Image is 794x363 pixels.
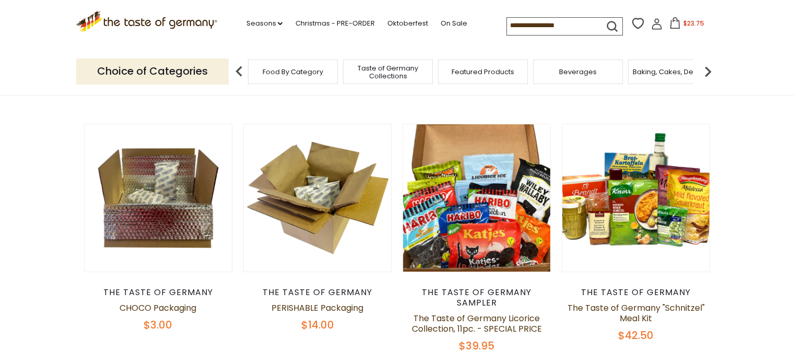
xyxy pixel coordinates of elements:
div: The Taste of Germany [84,287,233,298]
a: On Sale [440,18,467,29]
span: $14.00 [301,318,334,332]
a: The Taste of Germany Licorice Collection, 11pc. - SPECIAL PRICE [412,312,542,335]
span: $39.95 [459,338,494,353]
a: Seasons [246,18,282,29]
a: Featured Products [452,68,514,76]
img: The Taste of Germany "Schnitzel" Meal Kit [562,124,710,272]
img: CHOCO Packaging [85,124,232,272]
a: Beverages [559,68,597,76]
a: Food By Category [263,68,323,76]
img: PERISHABLE Packaging [244,124,392,272]
span: $3.00 [144,318,172,332]
a: Oktoberfest [387,18,428,29]
a: PERISHABLE Packaging [271,302,363,314]
div: The Taste of Germany [562,287,710,298]
div: The Taste of Germany Sampler [402,287,551,308]
span: $42.50 [618,328,654,343]
a: Taste of Germany Collections [346,64,430,80]
button: $23.75 [665,17,709,33]
a: Christmas - PRE-ORDER [295,18,374,29]
p: Choice of Categories [76,58,229,84]
a: CHOCO Packaging [120,302,196,314]
span: $23.75 [683,19,704,28]
a: Baking, Cakes, Desserts [633,68,714,76]
a: The Taste of Germany "Schnitzel" Meal Kit [567,302,705,324]
img: The Taste of Germany Licorice Collection, 11pc. - SPECIAL PRICE [403,124,551,272]
div: The Taste of Germany [243,287,392,298]
img: previous arrow [229,61,250,82]
img: next arrow [697,61,718,82]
